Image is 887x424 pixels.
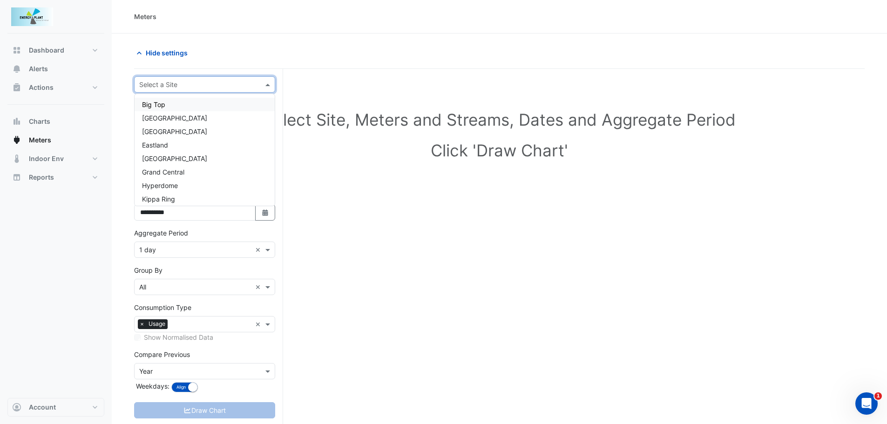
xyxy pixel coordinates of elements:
[29,83,54,92] span: Actions
[7,398,104,417] button: Account
[7,131,104,149] button: Meters
[149,110,850,129] h1: Select Site, Meters and Streams, Dates and Aggregate Period
[7,149,104,168] button: Indoor Env
[134,12,156,21] div: Meters
[146,319,168,329] span: Usage
[142,168,184,176] span: Grand Central
[142,141,168,149] span: Eastland
[134,265,163,275] label: Group By
[134,350,190,359] label: Compare Previous
[11,7,53,26] img: Company Logo
[255,282,263,292] span: Clear
[7,60,104,78] button: Alerts
[142,128,207,135] span: [GEOGRAPHIC_DATA]
[12,154,21,163] app-icon: Indoor Env
[134,94,275,206] ng-dropdown-panel: Options list
[29,46,64,55] span: Dashboard
[144,332,213,342] label: Show Normalised Data
[134,332,275,342] div: Select meters or streams to enable normalisation
[146,48,188,58] span: Hide settings
[12,64,21,74] app-icon: Alerts
[12,83,21,92] app-icon: Actions
[12,117,21,126] app-icon: Charts
[12,135,21,145] app-icon: Meters
[7,78,104,97] button: Actions
[134,45,194,61] button: Hide settings
[142,182,178,189] span: Hyperdome
[134,381,169,391] label: Weekdays:
[255,245,263,255] span: Clear
[142,114,207,122] span: [GEOGRAPHIC_DATA]
[29,117,50,126] span: Charts
[12,173,21,182] app-icon: Reports
[7,168,104,187] button: Reports
[29,64,48,74] span: Alerts
[142,155,207,162] span: [GEOGRAPHIC_DATA]
[142,101,165,108] span: Big Top
[7,112,104,131] button: Charts
[261,209,270,216] fa-icon: Select Date
[29,135,51,145] span: Meters
[142,195,175,203] span: Kippa Ring
[7,41,104,60] button: Dashboard
[855,392,878,415] iframe: Intercom live chat
[134,228,188,238] label: Aggregate Period
[29,403,56,412] span: Account
[12,46,21,55] app-icon: Dashboard
[138,319,146,329] span: ×
[29,173,54,182] span: Reports
[255,319,263,329] span: Clear
[29,154,64,163] span: Indoor Env
[134,303,191,312] label: Consumption Type
[874,392,882,400] span: 1
[149,141,850,160] h1: Click 'Draw Chart'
